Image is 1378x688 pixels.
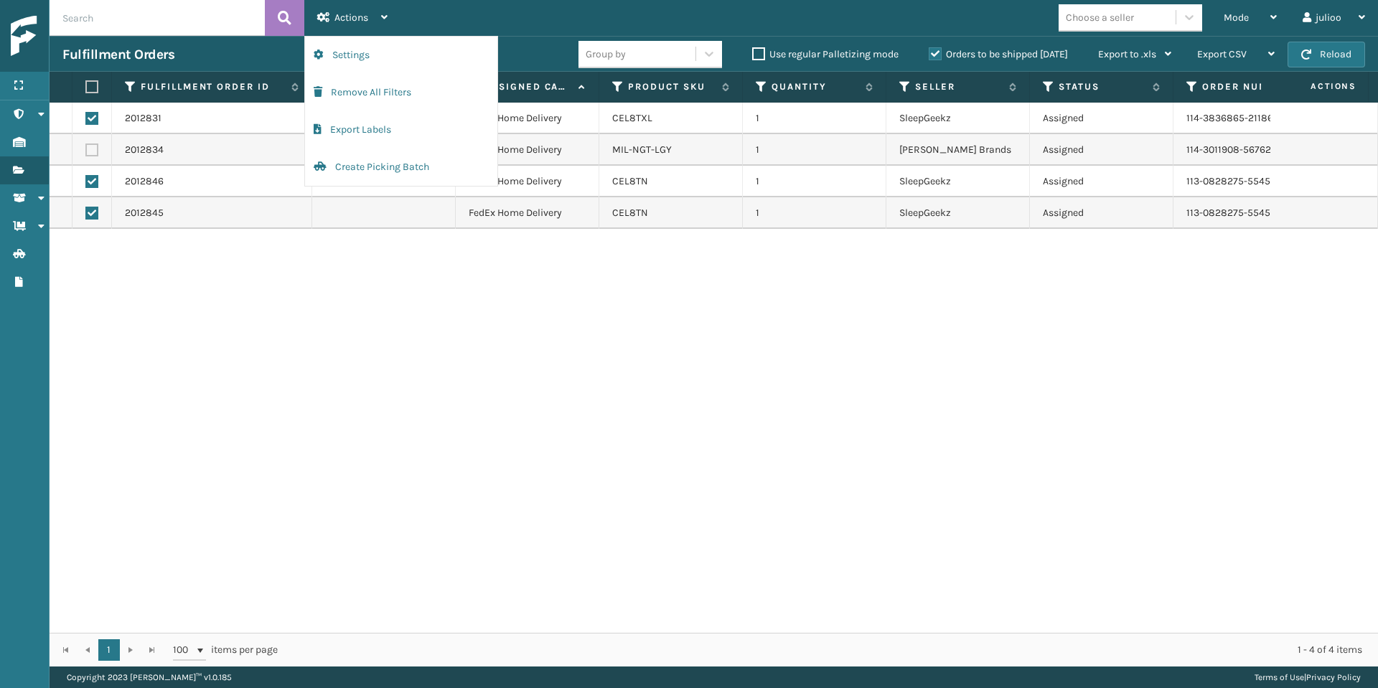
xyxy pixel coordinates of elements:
button: Remove All Filters [305,74,497,111]
td: FedEx Home Delivery [456,166,599,197]
label: Order Number [1202,80,1289,93]
span: items per page [173,639,278,661]
td: 114-3011908-5676242 [1173,134,1317,166]
div: Choose a seller [1066,10,1134,25]
td: Assigned [1030,197,1173,229]
span: Export to .xls [1098,48,1156,60]
td: Assigned [1030,134,1173,166]
td: 113-0828275-5545035 [1173,197,1317,229]
td: Assigned [1030,166,1173,197]
span: Mode [1224,11,1249,24]
td: FedEx Home Delivery [456,103,599,134]
div: Group by [586,47,626,62]
td: FedEx Home Delivery [456,197,599,229]
label: Product SKU [628,80,715,93]
a: 2012845 [125,206,164,220]
td: FedEx Home Delivery [456,134,599,166]
label: Seller [915,80,1002,93]
td: 1 [743,103,886,134]
a: 2012834 [125,143,164,157]
td: SleepGeekz [886,166,1030,197]
label: Fulfillment Order Id [141,80,284,93]
span: 100 [173,643,194,657]
span: Export CSV [1197,48,1247,60]
a: CEL8TN [612,175,648,187]
td: Assigned [1030,103,1173,134]
label: Quantity [772,80,858,93]
label: Status [1059,80,1145,93]
a: 2012846 [125,174,164,189]
td: 114-3836865-2118650 [1173,103,1317,134]
a: CEL8TXL [612,112,652,124]
a: CEL8TN [612,207,648,219]
td: 113-0828275-5545035 [1173,166,1317,197]
td: [PERSON_NAME] Brands [886,134,1030,166]
img: logo [11,16,140,57]
a: MIL-NGT-LGY [612,143,672,156]
span: Actions [1265,75,1365,98]
td: 1 [743,166,886,197]
h3: Fulfillment Orders [62,46,174,63]
td: SleepGeekz [886,197,1030,229]
div: 1 - 4 of 4 items [298,643,1362,657]
label: Orders to be shipped [DATE] [929,48,1068,60]
a: Privacy Policy [1306,672,1361,682]
a: 1 [98,639,120,661]
p: Copyright 2023 [PERSON_NAME]™ v 1.0.185 [67,666,232,688]
a: 2012831 [125,111,161,126]
button: Settings [305,37,497,74]
td: 1 [743,134,886,166]
span: Actions [334,11,368,24]
td: SleepGeekz [886,103,1030,134]
td: 1 [743,197,886,229]
button: Create Picking Batch [305,149,497,186]
a: Terms of Use [1255,672,1304,682]
div: | [1255,666,1361,688]
button: Export Labels [305,111,497,149]
button: Reload [1288,42,1365,67]
label: Assigned Carrier Service [484,80,571,93]
label: Use regular Palletizing mode [752,48,899,60]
